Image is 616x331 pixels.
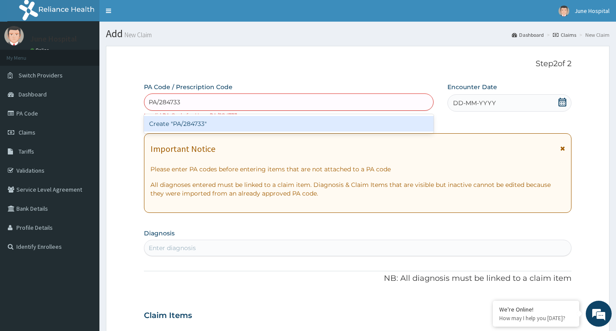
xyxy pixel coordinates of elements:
img: d_794563401_company_1708531726252_794563401 [16,43,35,65]
span: Claims [19,129,35,136]
span: Switch Providers [19,71,63,79]
span: Dashboard [19,90,47,98]
small: New Claim [123,32,152,38]
div: Create "PA/284733" [144,116,434,132]
div: We're Online! [499,305,573,313]
label: PA Code / Prescription Code [144,83,233,91]
label: Diagnosis [144,229,175,238]
p: All diagnoses entered must be linked to a claim item. Diagnosis & Claim Items that are visible bu... [150,180,565,198]
a: Online [30,47,51,53]
label: Encounter Date [447,83,497,91]
a: Claims [553,31,576,39]
div: Chat with us now [45,48,145,60]
h1: Important Notice [150,144,215,154]
p: NB: All diagnosis must be linked to a claim item [144,273,571,284]
span: We're online! [50,109,119,196]
p: Step 2 of 2 [144,59,571,69]
small: Invalid PA Code for User: PA/284733 [144,112,237,119]
textarea: Type your message and hit 'Enter' [4,236,165,267]
p: June Hospital [30,35,77,43]
span: June Hospital [575,7,610,15]
p: Please enter PA codes before entering items that are not attached to a PA code [150,165,565,174]
p: How may I help you today? [499,315,573,322]
h3: Claim Items [144,311,192,321]
img: User Image [559,6,569,16]
span: Tariffs [19,148,34,155]
li: New Claim [577,31,610,39]
div: Minimize live chat window [142,4,163,25]
h1: Add [106,28,610,39]
span: DD-MM-YYYY [453,99,496,107]
div: Enter diagnosis [149,244,196,252]
a: Dashboard [512,31,544,39]
img: User Image [4,26,24,45]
